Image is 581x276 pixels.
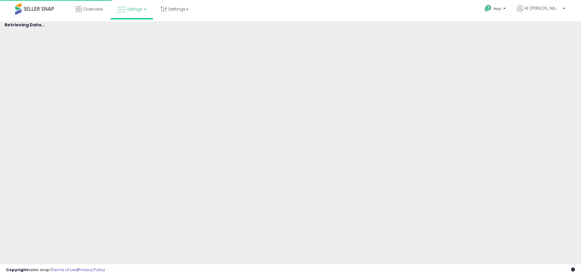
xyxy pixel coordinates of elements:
span: Hi [PERSON_NAME] [525,5,561,11]
a: Privacy Policy [78,267,105,273]
a: Terms of Use [52,267,77,273]
div: seller snap | | [6,267,105,273]
a: Hi [PERSON_NAME] [517,5,565,19]
span: Listings [126,6,142,12]
i: Get Help [484,5,492,12]
span: Help [493,6,501,11]
h4: Retrieving Data... [5,23,576,27]
strong: Copyright [6,267,28,273]
span: Overview [83,6,103,12]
